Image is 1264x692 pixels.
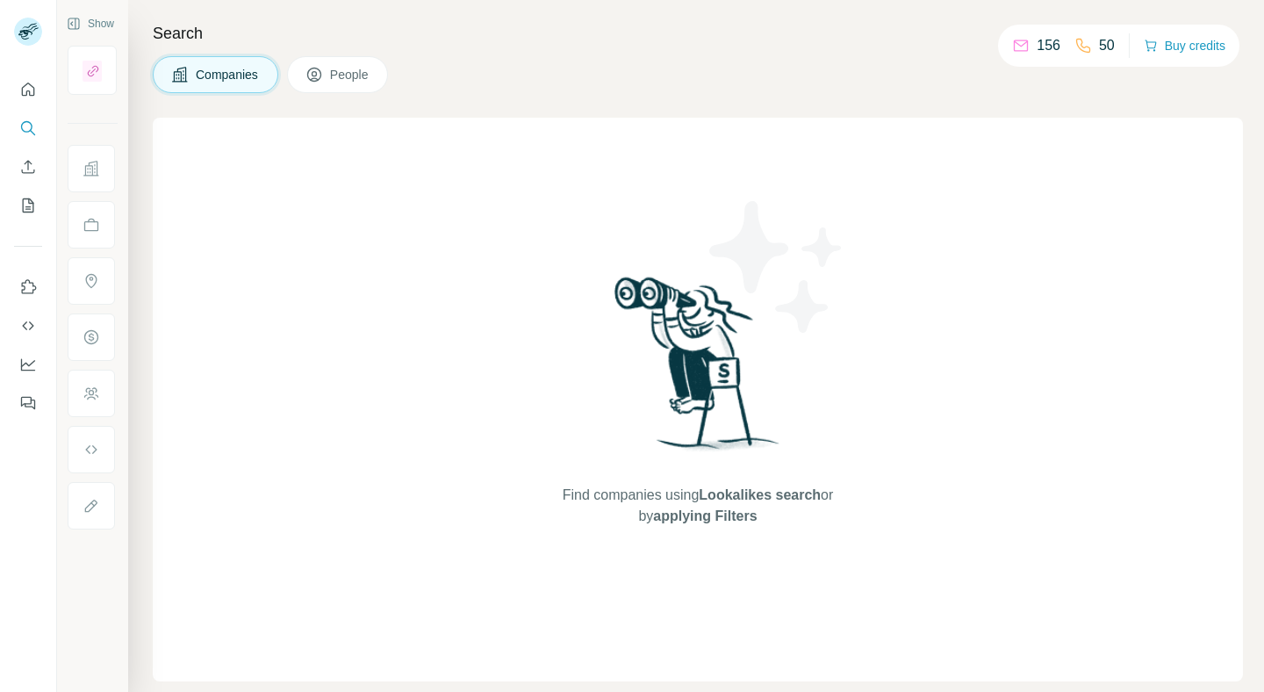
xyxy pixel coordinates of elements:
span: People [330,66,370,83]
p: 156 [1037,35,1060,56]
button: Use Surfe on LinkedIn [14,271,42,303]
span: Find companies using or by [557,485,838,527]
button: Use Surfe API [14,310,42,342]
button: Search [14,112,42,144]
button: Buy credits [1144,33,1225,58]
button: Quick start [14,74,42,105]
button: Feedback [14,387,42,419]
button: Enrich CSV [14,151,42,183]
img: Surfe Illustration - Stars [698,188,856,346]
img: Surfe Illustration - Woman searching with binoculars [607,272,789,468]
button: Dashboard [14,349,42,380]
h4: Search [153,21,1243,46]
span: Lookalikes search [699,487,821,502]
button: My lists [14,190,42,221]
button: Show [54,11,126,37]
span: Companies [196,66,260,83]
span: applying Filters [653,508,757,523]
p: 50 [1099,35,1115,56]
